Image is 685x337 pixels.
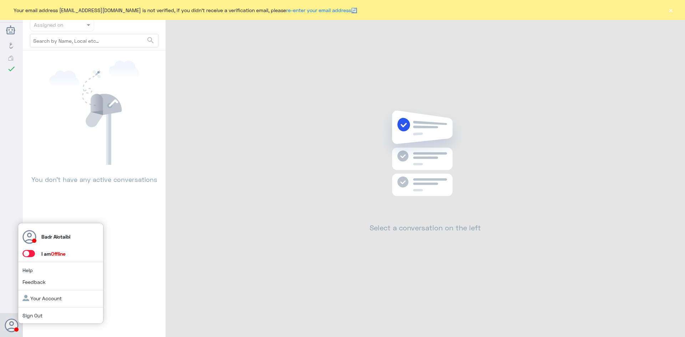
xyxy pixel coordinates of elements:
[41,251,66,257] span: I am
[51,251,66,257] span: Offline
[370,223,481,232] h2: Select a conversation on the left
[30,165,158,184] p: You don’t have any active conversations
[146,35,155,46] button: search
[667,6,674,14] button: ×
[30,34,158,47] input: Search by Name, Local etc…
[5,318,18,332] button: Avatar
[22,295,62,301] a: Your Account
[286,7,351,13] a: re-enter your email address
[41,233,70,240] p: Badr Alotaibi
[146,36,155,45] span: search
[14,6,357,14] span: Your email address [EMAIL_ADDRESS][DOMAIN_NAME] is not verified, if you didn't receive a verifica...
[7,65,16,73] i: check
[22,267,33,273] a: Help
[22,279,46,285] a: Feedback
[22,312,42,318] a: Sign Out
